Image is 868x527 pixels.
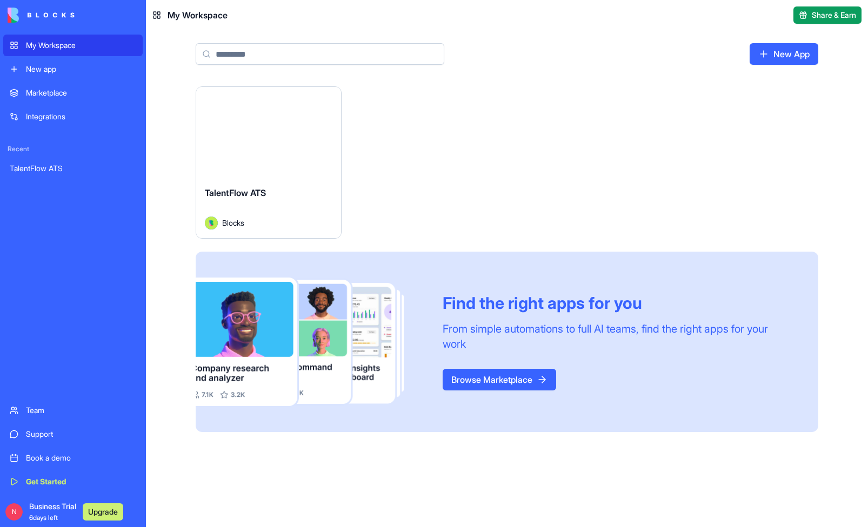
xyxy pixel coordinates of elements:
[443,321,792,352] div: From simple automations to full AI teams, find the right apps for your work
[3,471,143,492] a: Get Started
[3,145,143,153] span: Recent
[26,111,136,122] div: Integrations
[3,82,143,104] a: Marketplace
[812,10,856,21] span: Share & Earn
[3,106,143,127] a: Integrations
[26,452,136,463] div: Book a demo
[26,429,136,440] div: Support
[83,503,123,521] button: Upgrade
[26,40,136,51] div: My Workspace
[29,514,58,522] span: 6 days left
[443,293,792,313] div: Find the right apps for you
[793,6,862,24] button: Share & Earn
[168,9,228,22] span: My Workspace
[10,163,136,174] div: TalentFlow ATS
[205,217,218,229] img: Avatar
[26,405,136,416] div: Team
[5,503,23,521] span: N
[26,476,136,487] div: Get Started
[8,8,75,23] img: logo
[222,217,244,228] span: Blocks
[29,501,76,523] span: Business Trial
[26,64,136,75] div: New app
[3,58,143,80] a: New app
[3,35,143,56] a: My Workspace
[443,369,556,390] a: Browse Marketplace
[3,158,143,179] a: TalentFlow ATS
[3,447,143,469] a: Book a demo
[205,187,266,198] span: TalentFlow ATS
[3,423,143,445] a: Support
[750,43,818,65] a: New App
[196,86,342,239] a: TalentFlow ATSAvatarBlocks
[3,400,143,421] a: Team
[196,278,425,407] img: Frame_181_egmpey.png
[26,87,136,98] div: Marketplace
